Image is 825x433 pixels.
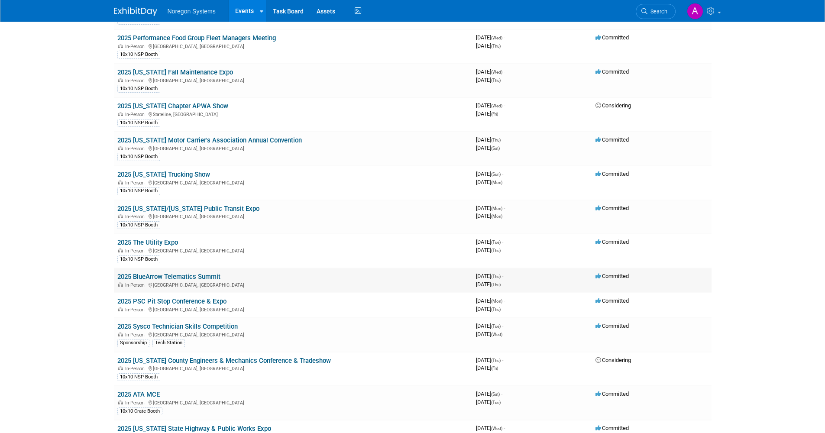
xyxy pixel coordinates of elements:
span: In-Person [125,78,147,84]
span: - [504,68,505,75]
a: 2025 Performance Food Group Fleet Managers Meeting [117,34,276,42]
span: [DATE] [476,306,501,312]
span: [DATE] [476,331,502,337]
span: - [504,425,505,431]
span: (Sat) [491,146,500,151]
span: [DATE] [476,399,501,405]
span: - [504,34,505,41]
span: [DATE] [476,281,501,288]
span: Committed [595,34,629,41]
a: 2025 BlueArrow Telematics Summit [117,273,220,281]
span: [DATE] [476,171,503,177]
span: [DATE] [476,136,503,143]
span: [DATE] [476,145,500,151]
span: Committed [595,136,629,143]
span: (Mon) [491,180,502,185]
span: Considering [595,102,631,109]
span: [DATE] [476,273,503,279]
span: [DATE] [476,247,501,253]
div: [GEOGRAPHIC_DATA], [GEOGRAPHIC_DATA] [117,77,469,84]
span: In-Person [125,180,147,186]
div: [GEOGRAPHIC_DATA], [GEOGRAPHIC_DATA] [117,331,469,338]
span: (Tue) [491,240,501,245]
img: In-Person Event [118,78,123,82]
span: In-Person [125,146,147,152]
span: (Thu) [491,282,501,287]
span: (Mon) [491,299,502,304]
span: [DATE] [476,34,505,41]
span: In-Person [125,400,147,406]
div: [GEOGRAPHIC_DATA], [GEOGRAPHIC_DATA] [117,42,469,49]
span: In-Person [125,44,147,49]
span: - [502,171,503,177]
span: In-Person [125,282,147,288]
img: In-Person Event [118,214,123,218]
a: 2025 [US_STATE] Motor Carrier's Association Annual Convention [117,136,302,144]
span: (Wed) [491,70,502,74]
span: [DATE] [476,68,505,75]
img: Ali Connell [687,3,703,19]
div: 10x10 NSP Booth [117,153,160,161]
span: Committed [595,205,629,211]
a: 2025 [US_STATE]/[US_STATE] Public Transit Expo [117,205,259,213]
span: Committed [595,323,629,329]
span: (Wed) [491,36,502,40]
div: [GEOGRAPHIC_DATA], [GEOGRAPHIC_DATA] [117,399,469,406]
span: - [502,239,503,245]
a: 2025 [US_STATE] County Engineers & Mechanics Conference & Tradeshow [117,357,331,365]
span: (Thu) [491,138,501,142]
span: (Sat) [491,392,500,397]
div: [GEOGRAPHIC_DATA], [GEOGRAPHIC_DATA] [117,306,469,313]
span: [DATE] [476,323,503,329]
span: [DATE] [476,357,503,363]
div: [GEOGRAPHIC_DATA], [GEOGRAPHIC_DATA] [117,247,469,254]
span: (Wed) [491,426,502,431]
span: Committed [595,391,629,397]
span: Committed [595,297,629,304]
span: - [502,357,503,363]
div: [GEOGRAPHIC_DATA], [GEOGRAPHIC_DATA] [117,213,469,220]
div: Sponsorship [117,339,149,347]
div: [GEOGRAPHIC_DATA], [GEOGRAPHIC_DATA] [117,365,469,372]
span: Committed [595,239,629,245]
div: Stateline, [GEOGRAPHIC_DATA] [117,110,469,117]
span: In-Person [125,214,147,220]
span: In-Person [125,248,147,254]
img: In-Person Event [118,180,123,184]
span: [DATE] [476,213,502,219]
span: (Mon) [491,214,502,219]
span: (Thu) [491,274,501,279]
div: 10x10 NSP Booth [117,119,160,127]
span: - [502,136,503,143]
div: 10x10 NSP Booth [117,373,160,381]
div: Tech Station [152,339,185,347]
span: (Thu) [491,44,501,48]
span: [DATE] [476,365,498,371]
img: In-Person Event [118,248,123,252]
img: In-Person Event [118,400,123,404]
span: In-Person [125,112,147,117]
span: - [502,273,503,279]
span: (Wed) [491,332,502,337]
span: Considering [595,357,631,363]
span: [DATE] [476,42,501,49]
span: (Fri) [491,112,498,116]
span: (Tue) [491,400,501,405]
img: In-Person Event [118,282,123,287]
span: (Thu) [491,78,501,83]
span: (Thu) [491,248,501,253]
div: 10x10 NSP Booth [117,221,160,229]
a: 2025 The Utility Expo [117,239,178,246]
a: 2025 ATA MCE [117,391,160,398]
div: 10x10 NSP Booth [117,187,160,195]
span: Noregon Systems [168,8,216,15]
div: [GEOGRAPHIC_DATA], [GEOGRAPHIC_DATA] [117,179,469,186]
a: Search [636,4,676,19]
span: - [504,102,505,109]
span: Committed [595,171,629,177]
span: (Sun) [491,172,501,177]
span: - [502,323,503,329]
span: [DATE] [476,391,502,397]
img: In-Person Event [118,44,123,48]
span: Committed [595,425,629,431]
